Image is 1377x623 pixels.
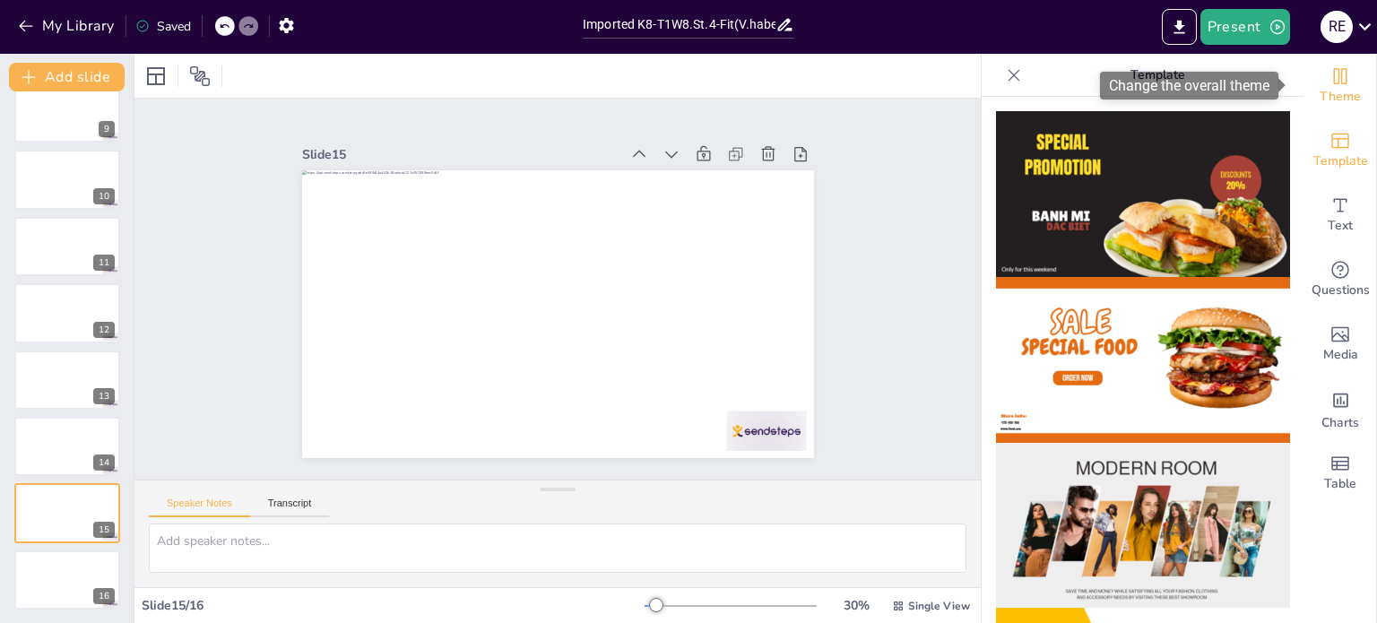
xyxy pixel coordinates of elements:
[93,188,115,204] div: 10
[14,350,120,410] div: https://cdn.sendsteps.com/images/logo/sendsteps_logo_white.pnghttps://cdn.sendsteps.com/images/lo...
[250,498,330,517] button: Transcript
[1323,345,1358,365] span: Media
[908,599,970,613] span: Single View
[583,12,775,38] input: Insert title
[189,65,211,87] span: Position
[1321,413,1359,433] span: Charts
[835,597,878,614] div: 30 %
[9,63,125,91] button: Add slide
[135,18,191,35] div: Saved
[996,443,1290,609] img: thumb-3.png
[1304,247,1376,312] div: Get real-time input from your audience
[93,522,115,538] div: 15
[14,217,120,276] div: https://cdn.sendsteps.com/images/logo/sendsteps_logo_white.pnghttps://cdn.sendsteps.com/images/lo...
[142,62,170,91] div: Layout
[1324,474,1356,494] span: Table
[1304,118,1376,183] div: Add ready made slides
[142,597,645,614] div: Slide 15 / 16
[93,255,115,271] div: 11
[14,150,120,209] div: https://cdn.sendsteps.com/images/logo/sendsteps_logo_white.pnghttps://cdn.sendsteps.com/images/lo...
[996,111,1290,277] img: thumb-1.png
[1321,11,1353,43] div: R E
[1304,54,1376,118] div: Change the overall theme
[149,498,250,517] button: Speaker Notes
[14,417,120,476] div: https://cdn.sendsteps.com/images/logo/sendsteps_logo_white.pnghttps://cdn.sendsteps.com/images/lo...
[1304,183,1376,247] div: Add text boxes
[1313,151,1368,171] span: Template
[1328,216,1353,236] span: Text
[1200,9,1290,45] button: Present
[93,388,115,404] div: 13
[93,322,115,338] div: 12
[302,146,620,163] div: Slide 15
[1320,87,1361,107] span: Theme
[14,83,120,143] div: 9
[14,550,120,610] div: 16
[1162,9,1197,45] button: Export to PowerPoint
[1100,72,1278,100] div: Change the overall theme
[1304,376,1376,441] div: Add charts and graphs
[1028,54,1286,97] p: Template
[93,454,115,471] div: 14
[14,283,120,342] div: https://cdn.sendsteps.com/images/logo/sendsteps_logo_white.pnghttps://cdn.sendsteps.com/images/lo...
[996,277,1290,443] img: thumb-2.png
[1304,441,1376,506] div: Add a table
[99,121,115,137] div: 9
[14,483,120,542] div: 15
[1304,312,1376,376] div: Add images, graphics, shapes or video
[1312,281,1370,300] span: Questions
[93,588,115,604] div: 16
[13,12,122,40] button: My Library
[1321,9,1353,45] button: R E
